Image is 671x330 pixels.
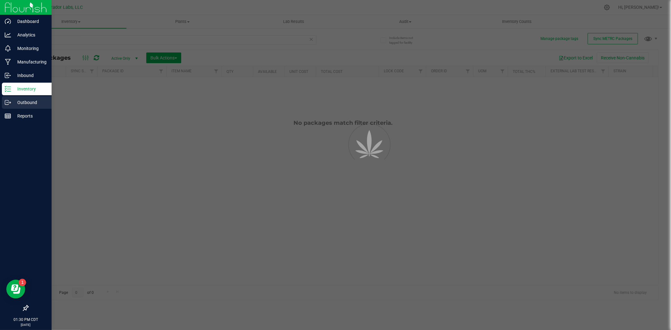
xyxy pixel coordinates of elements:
p: Inventory [11,85,49,93]
p: Reports [11,112,49,120]
p: Dashboard [11,18,49,25]
inline-svg: Dashboard [5,18,11,25]
inline-svg: Manufacturing [5,59,11,65]
inline-svg: Monitoring [5,45,11,52]
inline-svg: Reports [5,113,11,119]
p: Outbound [11,99,49,106]
iframe: Resource center unread badge [19,279,26,286]
p: Monitoring [11,45,49,52]
p: Manufacturing [11,58,49,66]
p: Inbound [11,72,49,79]
iframe: Resource center [6,280,25,299]
p: [DATE] [3,322,49,327]
inline-svg: Inventory [5,86,11,92]
inline-svg: Inbound [5,72,11,79]
inline-svg: Analytics [5,32,11,38]
p: 01:30 PM CDT [3,317,49,322]
p: Analytics [11,31,49,39]
inline-svg: Outbound [5,99,11,106]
